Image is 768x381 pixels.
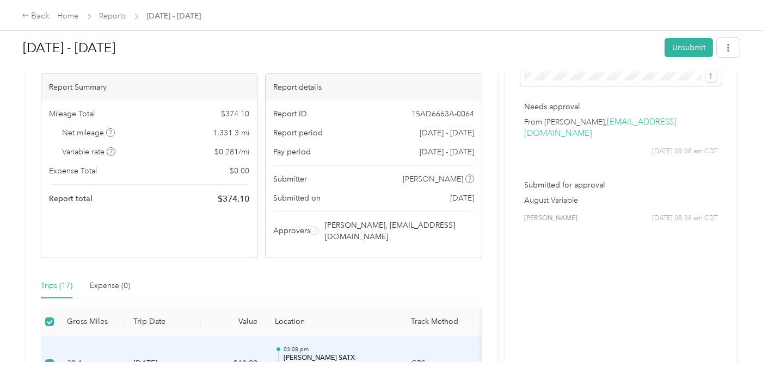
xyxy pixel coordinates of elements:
[49,193,93,204] span: Report total
[524,101,718,113] p: Needs approval
[273,127,323,139] span: Report period
[273,192,321,204] span: Submitted on
[230,165,249,177] span: $ 0.00
[58,307,125,337] th: Gross Miles
[23,35,657,61] h1: Aug 1 - 31, 2025
[49,165,97,177] span: Expense Total
[411,108,474,120] span: 15AD6663A-0064
[450,192,474,204] span: [DATE]
[125,307,201,337] th: Trip Date
[707,320,768,381] iframe: Everlance-gr Chat Button Frame
[221,108,249,120] span: $ 374.10
[524,195,718,206] p: August Variable
[218,192,249,205] span: $ 374.10
[63,127,115,139] span: Net mileage
[201,307,266,337] th: Value
[652,214,718,223] span: [DATE] 08:38 am CDT
[325,220,472,242] span: [PERSON_NAME], [EMAIL_ADDRESS][DOMAIN_NAME]
[284,346,394,353] p: 03:08 pm
[41,280,72,292] div: Trips (17)
[41,74,257,101] div: Report Summary
[214,146,249,158] span: $ 0.281 / mi
[273,173,307,185] span: Submitter
[273,108,307,120] span: Report ID
[524,116,718,139] p: From [PERSON_NAME],
[58,11,79,21] a: Home
[665,38,713,57] button: Unsubmit
[273,225,310,236] span: Approvers
[402,307,473,337] th: Track Method
[524,214,577,223] span: [PERSON_NAME]
[49,108,95,120] span: Mileage Total
[266,74,481,101] div: Report details
[273,146,311,158] span: Pay period
[22,10,50,23] div: Back
[147,10,201,22] span: [DATE] - [DATE]
[524,117,677,139] a: [EMAIL_ADDRESS][DOMAIN_NAME]
[420,146,474,158] span: [DATE] - [DATE]
[420,127,474,139] span: [DATE] - [DATE]
[652,147,718,157] span: [DATE] 08:38 am CDT
[90,280,130,292] div: Expense (0)
[473,307,555,337] th: Purpose
[524,179,718,191] p: Submitted for approval
[100,11,126,21] a: Reports
[213,127,249,139] span: 1,331.3 mi
[403,173,463,185] span: [PERSON_NAME]
[284,353,394,363] p: [PERSON_NAME] SATX
[63,146,116,158] span: Variable rate
[266,307,402,337] th: Location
